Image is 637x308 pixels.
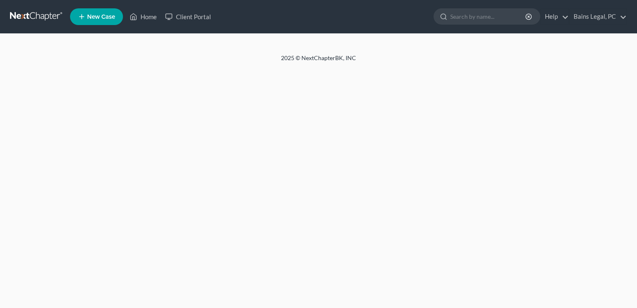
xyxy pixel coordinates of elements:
a: Bains Legal, PC [569,9,627,24]
div: 2025 © NextChapterBK, INC [81,54,556,69]
a: Help [541,9,569,24]
a: Home [125,9,161,24]
span: New Case [87,14,115,20]
input: Search by name... [450,9,527,24]
a: Client Portal [161,9,215,24]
